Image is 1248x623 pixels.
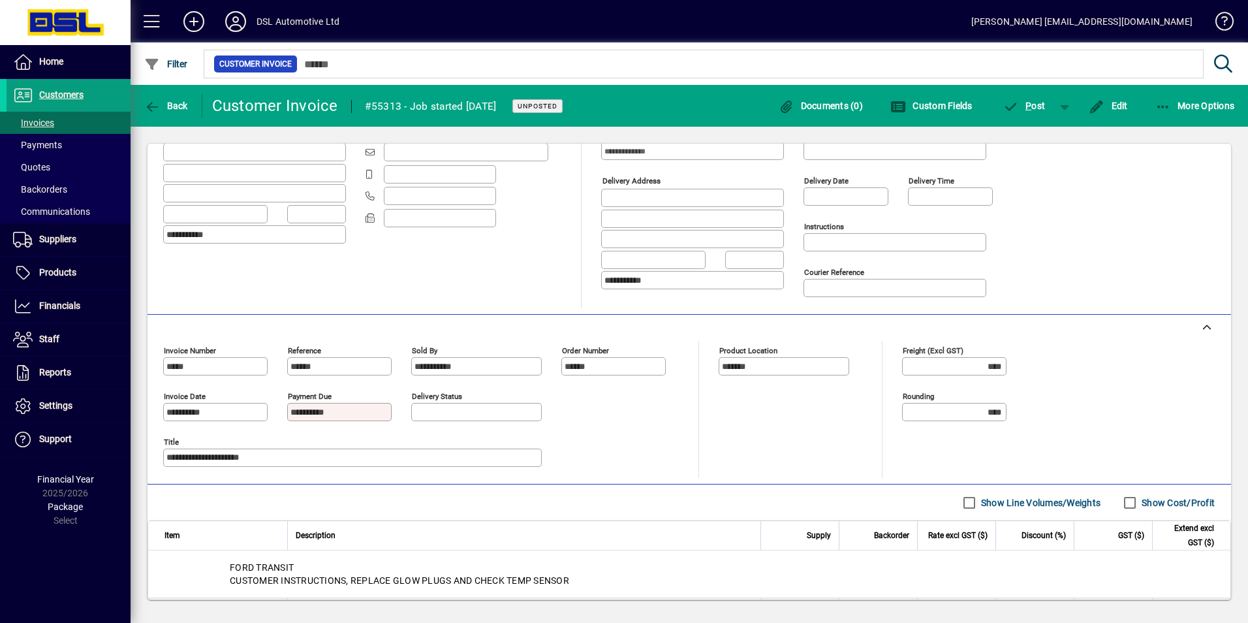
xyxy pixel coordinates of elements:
a: Backorders [7,178,131,200]
span: Supply [807,528,831,543]
mat-label: Courier Reference [804,268,864,277]
a: Communications [7,200,131,223]
label: Show Cost/Profit [1139,496,1215,509]
button: Filter [141,52,191,76]
span: Custom Fields [890,101,973,111]
div: Customer Invoice [212,95,338,116]
a: Financials [7,290,131,323]
div: [PERSON_NAME] [EMAIL_ADDRESS][DOMAIN_NAME] [971,11,1193,32]
button: Profile [215,10,257,33]
span: Filter [144,59,188,69]
mat-label: Title [164,438,179,447]
span: Payments [13,140,62,150]
button: Post [997,94,1052,118]
button: Custom Fields [887,94,976,118]
mat-label: Reference [288,346,321,355]
div: FORD TRANSIT CUSTOMER INSTRUCTIONS, REPLACE GLOW PLUGS AND CHECK TEMP SENSOR [148,551,1230,598]
span: Rate excl GST ($) [928,528,988,543]
span: ost [1003,101,1046,111]
div: DSL Automotive Ltd [257,11,339,32]
span: Invoices [13,118,54,128]
span: Customer Invoice [219,57,292,71]
mat-label: Freight (excl GST) [903,346,963,355]
span: Customers [39,89,84,100]
span: Extend excl GST ($) [1161,521,1214,550]
span: Package [48,502,83,512]
a: Knowledge Base [1206,3,1232,45]
span: Financials [39,300,80,311]
span: Item [164,528,180,543]
a: Home [7,46,131,78]
span: Backorder [874,528,909,543]
a: Settings [7,390,131,423]
button: Add [173,10,215,33]
div: #55313 - Job started [DATE] [365,96,497,117]
button: Back [141,94,191,118]
span: Reports [39,367,71,377]
mat-label: Invoice date [164,392,206,401]
span: Description [296,528,335,543]
a: Reports [7,357,131,389]
span: Settings [39,400,72,411]
span: Home [39,56,63,67]
a: Quotes [7,156,131,178]
span: Back [144,101,188,111]
mat-label: Delivery time [909,176,954,185]
span: Quotes [13,162,50,172]
mat-label: Delivery date [804,176,849,185]
span: P [1025,101,1031,111]
a: Invoices [7,112,131,134]
button: Edit [1085,94,1131,118]
span: Communications [13,206,90,217]
span: Unposted [518,102,557,110]
mat-label: Rounding [903,392,934,401]
mat-label: Sold by [412,346,437,355]
span: Backorders [13,184,67,195]
label: Show Line Volumes/Weights [978,496,1100,509]
mat-label: Delivery status [412,392,462,401]
a: Payments [7,134,131,156]
span: Edit [1089,101,1128,111]
span: Staff [39,334,59,344]
mat-label: Product location [719,346,777,355]
span: Documents (0) [778,101,863,111]
mat-label: Invoice number [164,346,216,355]
span: Products [39,267,76,278]
a: Suppliers [7,223,131,256]
span: More Options [1155,101,1235,111]
button: Documents (0) [775,94,866,118]
span: Support [39,434,72,444]
a: Support [7,423,131,456]
mat-label: Payment due [288,392,332,401]
mat-label: Instructions [804,222,844,231]
span: Discount (%) [1022,528,1066,543]
button: More Options [1152,94,1238,118]
span: Suppliers [39,234,76,244]
a: Staff [7,323,131,356]
span: Financial Year [37,474,94,485]
mat-label: Order number [562,346,609,355]
app-page-header-button: Back [131,94,202,118]
a: Products [7,257,131,289]
span: GST ($) [1118,528,1144,543]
